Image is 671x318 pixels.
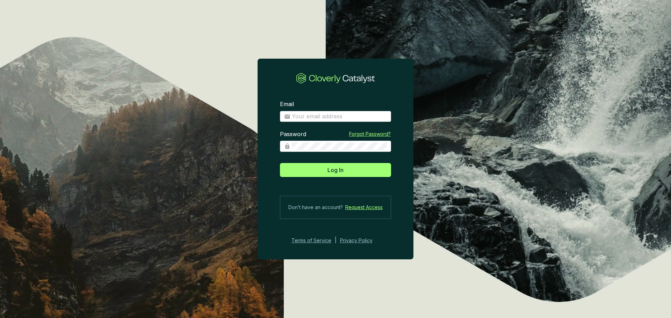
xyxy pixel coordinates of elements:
span: Don’t have an account? [288,203,343,212]
button: Log In [280,163,391,177]
label: Email [280,101,294,108]
label: Password [280,131,306,138]
input: Email [292,113,387,120]
a: Request Access [345,203,383,212]
a: Terms of Service [289,236,331,245]
a: Forgot Password? [349,131,391,138]
a: Privacy Policy [340,236,382,245]
span: Log In [327,166,344,174]
input: Password [292,142,387,150]
div: | [335,236,337,245]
